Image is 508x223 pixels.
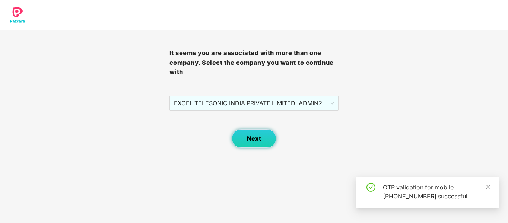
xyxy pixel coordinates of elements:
[169,48,339,77] h3: It seems you are associated with more than one company. Select the company you want to continue with
[366,183,375,192] span: check-circle
[174,96,334,110] span: EXCEL TELESONIC INDIA PRIVATE LIMITED - ADMIN2 - ADMIN
[486,184,491,189] span: close
[383,183,490,201] div: OTP validation for mobile: [PHONE_NUMBER] successful
[247,135,261,142] span: Next
[232,129,276,148] button: Next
